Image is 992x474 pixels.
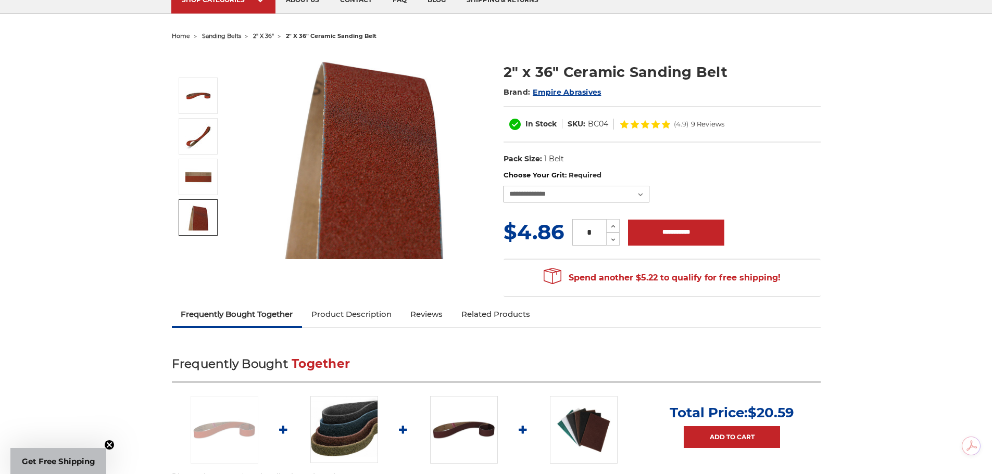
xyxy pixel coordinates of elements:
span: Get Free Shipping [22,456,95,466]
img: 2" x 36" Ceramic Pipe Sanding Belt [261,51,469,259]
small: Required [569,171,601,179]
a: home [172,32,190,40]
span: Spend another $5.22 to qualify for free shipping! [544,273,781,283]
img: 2" x 36" Cer Sanding Belt [185,164,211,190]
span: Brand: [504,87,531,97]
img: 2" x 36" - Ceramic Sanding Belt [185,204,211,230]
a: Reviews [401,303,452,326]
a: 2" x 36" [253,32,274,40]
span: Frequently Bought [172,356,288,371]
h1: 2" x 36" Ceramic Sanding Belt [504,62,821,82]
a: Empire Abrasives [533,87,601,97]
dt: SKU: [568,119,585,130]
a: Frequently Bought Together [172,303,303,326]
div: Get Free ShippingClose teaser [10,448,106,474]
button: Close teaser [104,440,115,450]
span: In Stock [525,119,557,129]
span: (4.9) [674,121,688,127]
p: Total Price: [670,404,794,421]
dd: 1 Belt [544,153,564,164]
a: sanding belts [202,32,241,40]
dd: BC04 [588,119,608,130]
dt: Pack Size: [504,153,542,164]
img: 2" x 36" Ceramic Sanding Belt [185,123,211,149]
a: Product Description [302,303,401,326]
label: Choose Your Grit: [504,170,821,181]
a: Add to Cart [684,426,780,448]
span: 2" x 36" ceramic sanding belt [286,32,376,40]
img: 2" x 36" Ceramic Pipe Sanding Belt [185,83,211,109]
span: $20.59 [748,404,794,421]
img: 2" x 36" Ceramic Pipe Sanding Belt [191,396,258,464]
span: $4.86 [504,219,564,245]
span: Together [292,356,350,371]
a: Related Products [452,303,539,326]
span: 9 Reviews [691,121,724,127]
